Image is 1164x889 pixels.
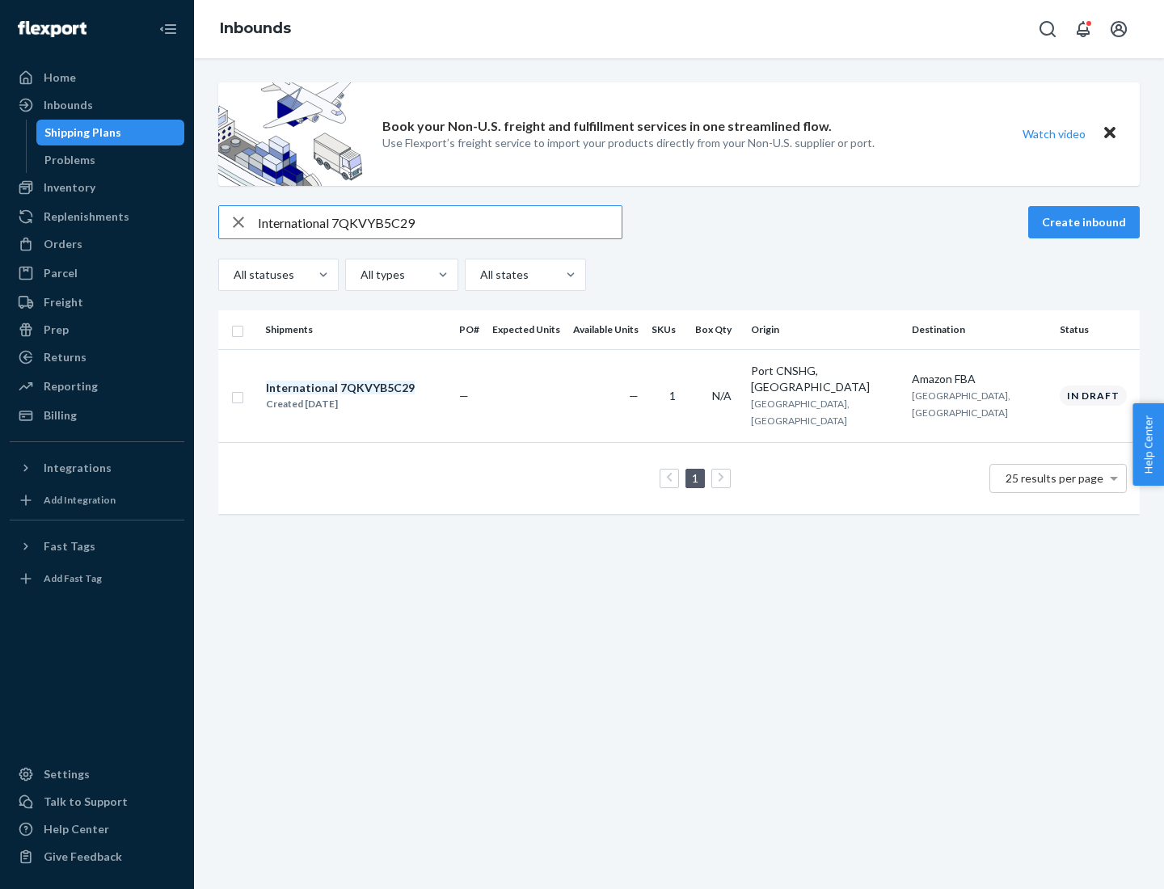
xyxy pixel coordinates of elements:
[44,538,95,554] div: Fast Tags
[10,231,184,257] a: Orders
[266,381,338,394] em: International
[10,533,184,559] button: Fast Tags
[10,92,184,118] a: Inbounds
[340,381,415,394] em: 7QKVYB5C29
[689,471,702,485] a: Page 1 is your current page
[44,493,116,507] div: Add Integration
[1031,13,1064,45] button: Open Search Box
[10,289,184,315] a: Freight
[567,310,645,349] th: Available Units
[10,317,184,343] a: Prep
[10,65,184,91] a: Home
[751,363,899,395] div: Port CNSHG, [GEOGRAPHIC_DATA]
[905,310,1053,349] th: Destination
[689,310,744,349] th: Box Qty
[44,349,86,365] div: Returns
[152,13,184,45] button: Close Navigation
[712,389,732,402] span: N/A
[629,389,639,402] span: —
[10,175,184,200] a: Inventory
[1132,403,1164,486] button: Help Center
[207,6,304,53] ol: breadcrumbs
[10,487,184,513] a: Add Integration
[44,571,102,585] div: Add Fast Tag
[44,124,121,141] div: Shipping Plans
[44,70,76,86] div: Home
[359,267,361,283] input: All types
[10,455,184,481] button: Integrations
[44,407,77,423] div: Billing
[18,21,86,37] img: Flexport logo
[1012,122,1096,145] button: Watch video
[44,849,122,865] div: Give Feedback
[44,294,83,310] div: Freight
[266,396,415,412] div: Created [DATE]
[44,821,109,837] div: Help Center
[912,371,1047,387] div: Amazon FBA
[44,152,95,168] div: Problems
[220,19,291,37] a: Inbounds
[751,398,850,427] span: [GEOGRAPHIC_DATA], [GEOGRAPHIC_DATA]
[645,310,689,349] th: SKUs
[10,204,184,230] a: Replenishments
[10,566,184,592] a: Add Fast Tag
[259,310,453,349] th: Shipments
[232,267,234,283] input: All statuses
[44,794,128,810] div: Talk to Support
[36,147,185,173] a: Problems
[44,209,129,225] div: Replenishments
[10,344,184,370] a: Returns
[10,789,184,815] a: Talk to Support
[486,310,567,349] th: Expected Units
[44,236,82,252] div: Orders
[459,389,469,402] span: —
[1060,386,1127,406] div: In draft
[669,389,676,402] span: 1
[10,816,184,842] a: Help Center
[10,761,184,787] a: Settings
[44,322,69,338] div: Prep
[744,310,905,349] th: Origin
[36,120,185,145] a: Shipping Plans
[453,310,486,349] th: PO#
[1103,13,1135,45] button: Open account menu
[479,267,480,283] input: All states
[10,260,184,286] a: Parcel
[1028,206,1140,238] button: Create inbound
[44,97,93,113] div: Inbounds
[1067,13,1099,45] button: Open notifications
[382,135,875,151] p: Use Flexport’s freight service to import your products directly from your Non-U.S. supplier or port.
[10,844,184,870] button: Give Feedback
[44,766,90,782] div: Settings
[44,265,78,281] div: Parcel
[44,378,98,394] div: Reporting
[382,117,832,136] p: Book your Non-U.S. freight and fulfillment services in one streamlined flow.
[912,390,1010,419] span: [GEOGRAPHIC_DATA], [GEOGRAPHIC_DATA]
[1099,122,1120,145] button: Close
[1006,471,1103,485] span: 25 results per page
[258,206,622,238] input: Search inbounds by name, destination, msku...
[44,460,112,476] div: Integrations
[10,373,184,399] a: Reporting
[10,402,184,428] a: Billing
[44,179,95,196] div: Inventory
[1053,310,1140,349] th: Status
